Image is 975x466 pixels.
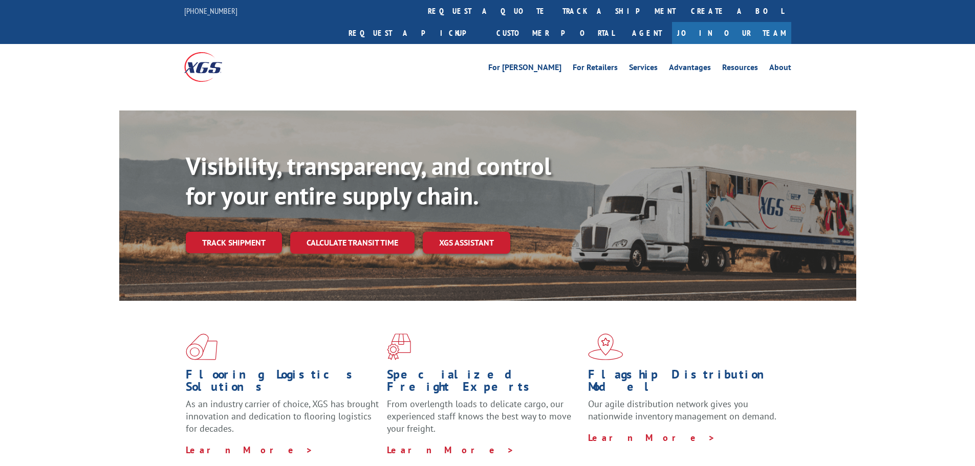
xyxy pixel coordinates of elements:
[573,63,618,75] a: For Retailers
[672,22,791,44] a: Join Our Team
[588,398,776,422] span: Our agile distribution network gives you nationwide inventory management on demand.
[186,368,379,398] h1: Flooring Logistics Solutions
[622,22,672,44] a: Agent
[387,398,580,443] p: From overlength loads to delicate cargo, our experienced staff knows the best way to move your fr...
[722,63,758,75] a: Resources
[186,444,313,456] a: Learn More >
[186,398,379,434] span: As an industry carrier of choice, XGS has brought innovation and dedication to flooring logistics...
[186,334,218,360] img: xgs-icon-total-supply-chain-intelligence-red
[387,368,580,398] h1: Specialized Freight Experts
[387,334,411,360] img: xgs-icon-focused-on-flooring-red
[387,444,514,456] a: Learn More >
[769,63,791,75] a: About
[588,334,623,360] img: xgs-icon-flagship-distribution-model-red
[186,150,551,211] b: Visibility, transparency, and control for your entire supply chain.
[588,368,782,398] h1: Flagship Distribution Model
[629,63,658,75] a: Services
[290,232,415,254] a: Calculate transit time
[341,22,489,44] a: Request a pickup
[488,63,561,75] a: For [PERSON_NAME]
[669,63,711,75] a: Advantages
[489,22,622,44] a: Customer Portal
[186,232,282,253] a: Track shipment
[423,232,510,254] a: XGS ASSISTANT
[184,6,237,16] a: [PHONE_NUMBER]
[588,432,716,443] a: Learn More >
